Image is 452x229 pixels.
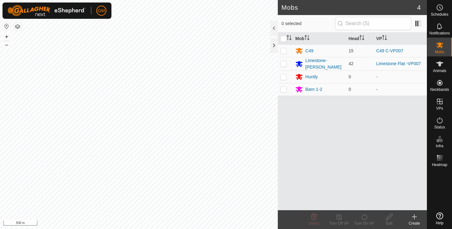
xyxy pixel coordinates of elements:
[335,17,411,30] input: Search (S)
[359,36,364,41] p-sorticon: Activate to sort
[282,4,417,11] h2: Mobs
[14,23,21,30] button: Map Layers
[348,48,353,53] span: 15
[3,23,10,30] button: Reset Map
[114,221,137,226] a: Privacy Policy
[431,13,448,16] span: Schedules
[417,3,421,12] span: 4
[326,221,352,226] div: Turn Off VP
[374,70,427,83] td: -
[98,8,105,14] span: GM
[374,83,427,96] td: -
[377,221,402,226] div: Edit
[346,33,374,45] th: Head
[402,221,427,226] div: Create
[432,163,447,167] span: Heatmap
[282,20,335,27] span: 0 selected
[309,221,320,226] span: Delete
[430,88,449,91] span: Neckbands
[429,31,450,35] span: Notifications
[305,57,344,70] div: Limestone-[PERSON_NAME]
[3,33,10,40] button: +
[348,87,351,92] span: 0
[8,5,86,16] img: Gallagher Logo
[305,48,314,54] div: C49
[436,221,444,225] span: Help
[293,33,346,45] th: Mob
[305,74,318,80] div: Huntly
[374,33,427,45] th: VP
[3,41,10,49] button: –
[376,48,403,53] a: C49 C-VP007
[305,86,322,93] div: Barn 1-2
[145,221,164,226] a: Contact Us
[287,36,292,41] p-sorticon: Activate to sort
[352,221,377,226] div: Turn On VP
[382,36,387,41] p-sorticon: Activate to sort
[348,74,351,79] span: 0
[434,125,445,129] span: Status
[436,144,443,148] span: Infra
[348,61,353,66] span: 42
[436,107,443,110] span: VPs
[376,61,421,66] a: Limestone Flat -VP007
[435,50,444,54] span: Mobs
[427,210,452,227] a: Help
[304,36,309,41] p-sorticon: Activate to sort
[433,69,446,73] span: Animals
